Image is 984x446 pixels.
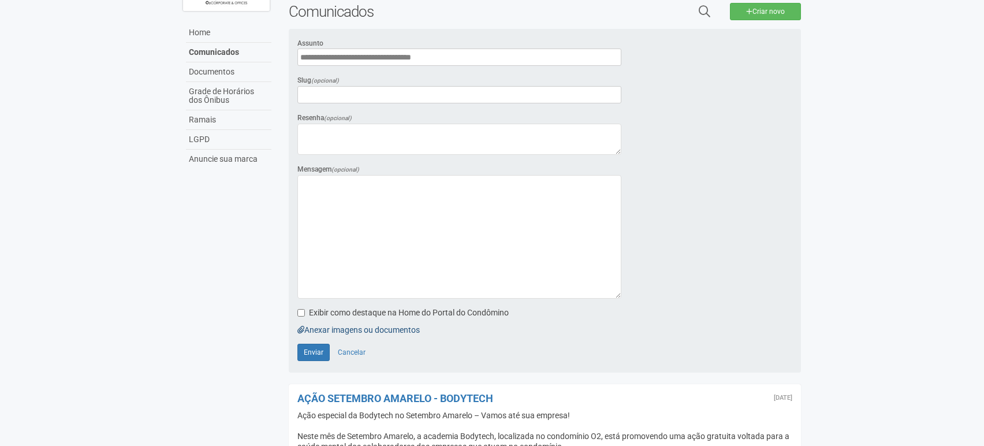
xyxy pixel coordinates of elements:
[304,348,323,356] span: Enviar
[186,23,271,43] a: Home
[297,38,323,49] label: Assunto
[289,3,580,20] h2: Comunicados
[331,166,359,173] em: (opcional)
[186,110,271,130] a: Ramais
[297,309,305,317] input: Exibir como destaque na Home do Portal do Condômino
[186,62,271,82] a: Documentos
[186,43,271,62] a: Comunicados
[297,307,509,319] label: Exibir como destaque na Home do Portal do Condômino
[297,325,420,335] a: Anexar imagens ou documentos
[186,150,271,169] a: Anuncie sua marca
[297,164,359,175] label: Mensagem
[297,344,330,361] button: Enviar
[186,130,271,150] a: LGPD
[331,344,372,361] a: Cancelar
[297,392,493,404] a: AÇÃO SETEMBRO AMARELO - BODYTECH
[186,82,271,110] a: Grade de Horários dos Ônibus
[774,395,792,402] div: Quarta-feira, 10 de setembro de 2025 às 19:06
[324,115,352,121] em: (opcional)
[311,77,339,84] em: (opcional)
[297,75,339,86] label: Slug
[297,113,352,124] label: Resenha
[730,3,801,20] a: Criar novo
